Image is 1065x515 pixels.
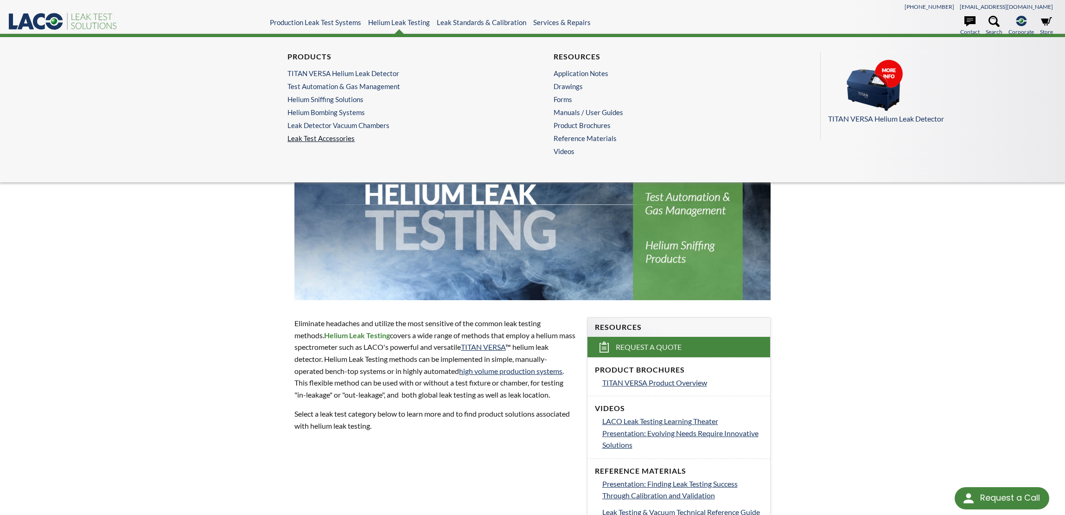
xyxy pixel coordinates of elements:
[554,82,772,90] a: Drawings
[554,52,772,62] h4: Resources
[270,18,361,26] a: Production Leak Test Systems
[960,3,1053,10] a: [EMAIL_ADDRESS][DOMAIN_NAME]
[828,59,1044,125] a: TITAN VERSA Helium Leak Detector
[955,487,1049,509] div: Request a Call
[287,69,506,77] a: TITAN VERSA Helium Leak Detector
[595,322,763,332] h4: Resources
[602,479,738,500] span: Presentation: Finding Leak Testing Success Through Calibration and Validation
[602,415,763,451] a: LACO Leak Testing Learning Theater Presentation: Evolving Needs Require Innovative Solutions
[287,121,506,129] a: Leak Detector Vacuum Chambers
[533,18,591,26] a: Services & Repairs
[980,487,1040,509] div: Request a Call
[595,365,763,375] h4: Product Brochures
[554,95,772,103] a: Forms
[595,404,763,413] h4: Videos
[459,367,562,375] a: high volume production systems
[294,109,770,300] img: Helium Leak Testing header
[294,317,575,400] p: Eliminate headaches and utilize the most sensitive of the common leak testing methods. covers a w...
[602,417,759,449] span: LACO Leak Testing Learning Theater Presentation: Evolving Needs Require Innovative Solutions
[905,3,954,10] a: [PHONE_NUMBER]
[554,108,772,116] a: Manuals / User Guides
[554,69,772,77] a: Application Notes
[602,478,763,502] a: Presentation: Finding Leak Testing Success Through Calibration and Validation
[602,377,763,389] a: TITAN VERSA Product Overview
[828,113,1044,125] p: TITAN VERSA Helium Leak Detector
[461,342,505,351] a: TITAN VERSA
[294,408,575,431] p: Select a leak test category below to learn more and to find product solutions associated with hel...
[324,331,390,340] strong: Helium Leak Testing
[986,16,1002,36] a: Search
[602,378,707,387] span: TITAN VERSA Product Overview
[828,59,921,111] img: Menu_Pods_TV.png
[960,16,980,36] a: Contact
[616,342,682,352] span: Request a Quote
[287,134,511,142] a: Leak Test Accessories
[287,108,506,116] a: Helium Bombing Systems
[587,337,770,357] a: Request a Quote
[368,18,430,26] a: Helium Leak Testing
[437,18,526,26] a: Leak Standards & Calibration
[554,121,772,129] a: Product Brochures
[287,52,506,62] h4: Products
[287,95,506,103] a: Helium Sniffing Solutions
[554,147,777,155] a: Videos
[287,82,506,90] a: Test Automation & Gas Management
[961,491,976,506] img: round button
[1040,16,1053,36] a: Store
[554,134,772,142] a: Reference Materials
[595,466,763,476] h4: Reference Materials
[1008,27,1034,36] span: Corporate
